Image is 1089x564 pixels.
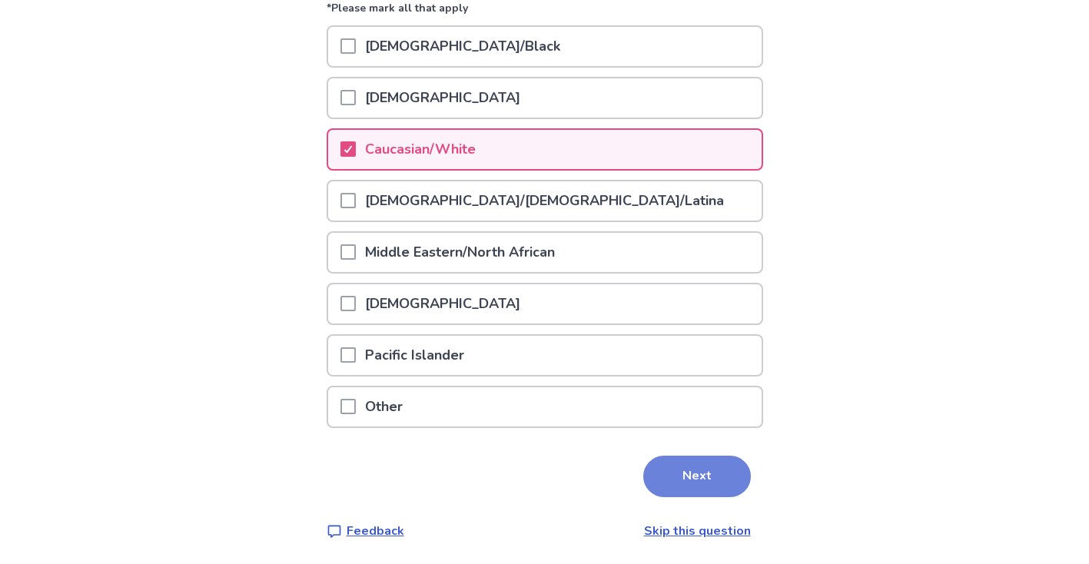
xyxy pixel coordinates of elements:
p: [DEMOGRAPHIC_DATA] [356,78,530,118]
p: Pacific Islander [356,336,473,375]
p: Middle Eastern/North African [356,233,564,272]
p: [DEMOGRAPHIC_DATA]/[DEMOGRAPHIC_DATA]/Latina [356,181,733,221]
p: Other [356,387,412,426]
p: Feedback [347,522,404,540]
p: [DEMOGRAPHIC_DATA] [356,284,530,323]
a: Feedback [327,522,404,540]
p: Caucasian/White [356,130,485,169]
button: Next [643,456,751,497]
p: [DEMOGRAPHIC_DATA]/Black [356,27,569,66]
a: Skip this question [644,523,751,539]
